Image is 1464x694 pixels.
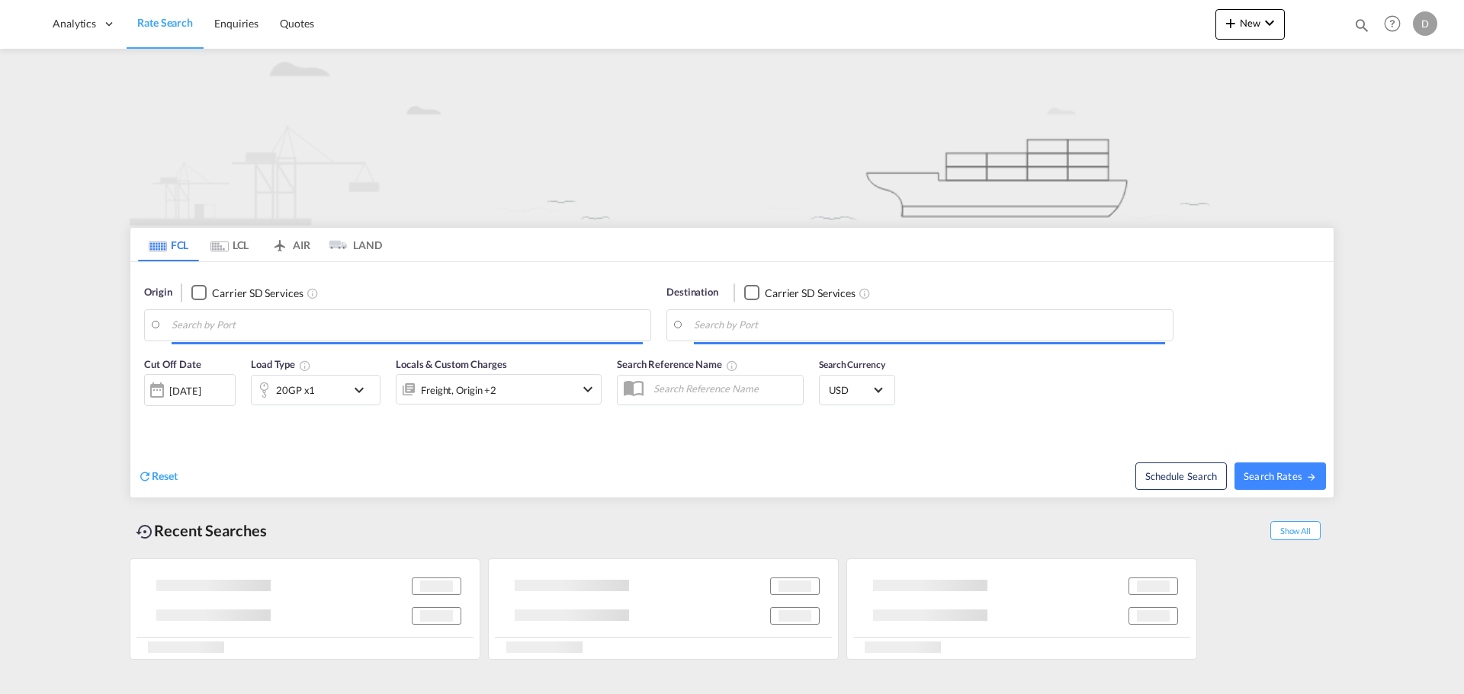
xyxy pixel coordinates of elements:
md-checkbox: Checkbox No Ink [744,285,856,301]
div: icon-magnify [1353,17,1370,40]
md-icon: icon-arrow-right [1306,472,1317,482]
div: Carrier SD Services [765,286,856,301]
img: new-FCL.png [130,49,1334,225]
span: Search Reference Name [617,358,738,370]
div: Freight Origin Destination Dock Stuffingicon-chevron-down [396,374,602,405]
md-icon: icon-chevron-down [579,380,597,398]
span: Enquiries [214,17,258,30]
span: Destination [666,285,718,300]
button: Note: By default Schedule search will only considerorigin ports, destination ports and cut off da... [1135,462,1227,490]
md-icon: icon-backup-restore [136,523,154,541]
button: icon-plus 400-fgNewicon-chevron-down [1215,9,1285,40]
md-icon: icon-plus 400-fg [1222,14,1240,32]
md-tab-item: LAND [321,228,382,261]
md-icon: icon-magnify [1353,17,1370,34]
input: Search by Port [694,314,1165,337]
md-datepicker: Select [144,405,156,425]
div: Origin Checkbox No InkUnchecked: Search for CY (Container Yard) services for all selected carrier... [130,262,1334,497]
input: Search Reference Name [646,377,803,400]
md-pagination-wrapper: Use the left and right arrow keys to navigate between tabs [138,228,382,261]
span: USD [829,383,872,397]
span: Search Rates [1244,470,1317,482]
div: D [1413,11,1437,36]
span: Search Currency [819,359,885,370]
input: Search by Port [172,314,643,337]
md-tab-item: LCL [199,228,260,261]
div: 20GP x1icon-chevron-down [251,375,380,405]
span: Origin [144,285,172,300]
span: Help [1379,11,1405,37]
div: [DATE] [144,374,236,406]
md-tab-item: FCL [138,228,199,261]
md-icon: icon-airplane [271,236,289,248]
div: Carrier SD Services [212,286,303,301]
span: Load Type [251,358,311,370]
md-icon: Your search will be saved by the below given name [726,360,738,372]
span: New [1222,17,1279,29]
div: 20GP x1 [276,379,315,401]
md-tab-item: AIR [260,228,321,261]
div: Recent Searches [130,513,273,548]
span: Rate Search [137,16,193,29]
div: Freight Origin Destination Dock Stuffing [421,379,496,401]
span: Quotes [280,17,313,30]
div: [DATE] [169,384,201,398]
div: Help [1379,11,1413,38]
md-icon: icon-chevron-down [350,381,376,399]
md-icon: Unchecked: Search for CY (Container Yard) services for all selected carriers.Checked : Search for... [307,287,319,299]
span: Analytics [53,16,96,31]
md-icon: Unchecked: Search for CY (Container Yard) services for all selected carriers.Checked : Search for... [859,287,871,299]
md-checkbox: Checkbox No Ink [191,285,303,301]
div: icon-refreshReset [138,469,178,485]
md-select: Select Currency: $ USDUnited States Dollar [827,379,887,401]
span: Reset [152,469,178,482]
span: Show All [1270,521,1321,540]
md-icon: icon-refresh [138,469,152,483]
button: Search Ratesicon-arrow-right [1234,462,1326,490]
md-icon: Select multiple loads to view rates [299,360,311,372]
span: Cut Off Date [144,358,201,370]
span: Locals & Custom Charges [396,358,507,370]
md-icon: icon-chevron-down [1260,14,1279,32]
